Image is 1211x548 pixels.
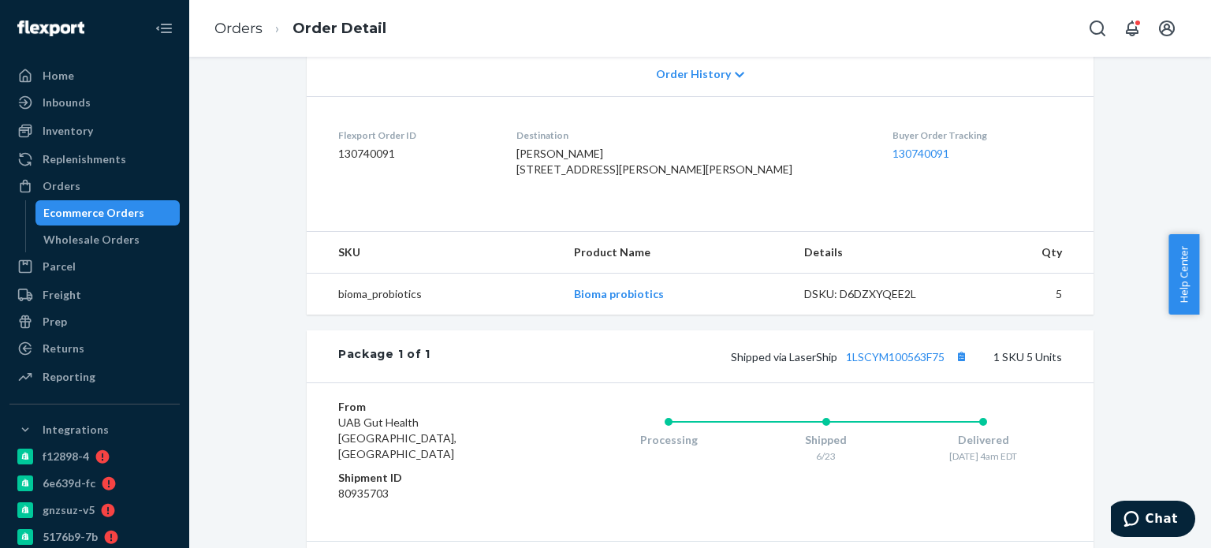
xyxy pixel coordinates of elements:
dt: Destination [516,129,867,142]
a: Inbounds [9,90,180,115]
a: Order Detail [293,20,386,37]
span: Order History [656,66,731,82]
a: gnzsuz-v5 [9,498,180,523]
button: Close Navigation [148,13,180,44]
th: SKU [307,232,561,274]
a: Orders [9,173,180,199]
div: 6/23 [747,449,905,463]
dd: 130740091 [338,146,491,162]
td: 5 [964,273,1094,315]
a: f12898-4 [9,444,180,469]
a: Inventory [9,118,180,144]
dt: From [338,399,527,415]
div: Integrations [43,422,109,438]
a: 6e639d-fc [9,471,180,496]
div: 5176b9-7b [43,529,98,545]
div: Home [43,68,74,84]
div: Package 1 of 1 [338,346,430,367]
div: Prep [43,314,67,330]
a: Returns [9,336,180,361]
span: [PERSON_NAME] [STREET_ADDRESS][PERSON_NAME][PERSON_NAME] [516,147,792,176]
div: [DATE] 4am EDT [904,449,1062,463]
button: Open notifications [1116,13,1148,44]
button: Copy tracking number [951,346,971,367]
div: Orders [43,178,80,194]
a: Parcel [9,254,180,279]
div: Replenishments [43,151,126,167]
div: Returns [43,341,84,356]
div: Reporting [43,369,95,385]
div: Wholesale Orders [43,232,140,248]
a: Home [9,63,180,88]
dt: Shipment ID [338,470,527,486]
ol: breadcrumbs [202,6,399,52]
span: Shipped via LaserShip [731,350,971,363]
div: Ecommerce Orders [43,205,144,221]
div: Shipped [747,432,905,448]
dt: Buyer Order Tracking [892,129,1062,142]
a: Prep [9,309,180,334]
img: Flexport logo [17,21,84,36]
a: 1LSCYM100563F75 [846,350,945,363]
div: Delivered [904,432,1062,448]
div: 1 SKU 5 Units [430,346,1062,367]
span: UAB Gut Health [GEOGRAPHIC_DATA], [GEOGRAPHIC_DATA] [338,416,456,460]
th: Qty [964,232,1094,274]
div: Parcel [43,259,76,274]
a: Ecommerce Orders [35,200,181,226]
dd: 80935703 [338,486,527,501]
td: bioma_probiotics [307,273,561,315]
a: Wholesale Orders [35,227,181,252]
th: Details [792,232,965,274]
a: Orders [214,20,263,37]
a: Replenishments [9,147,180,172]
button: Open account menu [1151,13,1183,44]
th: Product Name [561,232,791,274]
a: Freight [9,282,180,308]
div: Inbounds [43,95,91,110]
div: Inventory [43,123,93,139]
button: Help Center [1168,234,1199,315]
div: DSKU: D6DZXYQEE2L [804,286,952,302]
div: 6e639d-fc [43,475,95,491]
div: f12898-4 [43,449,89,464]
button: Integrations [9,417,180,442]
div: Freight [43,287,81,303]
a: Bioma probiotics [574,287,664,300]
a: Reporting [9,364,180,390]
iframe: Opens a widget where you can chat to one of our agents [1111,501,1195,540]
a: 130740091 [892,147,949,160]
div: Processing [590,432,747,448]
button: Open Search Box [1082,13,1113,44]
dt: Flexport Order ID [338,129,491,142]
div: gnzsuz-v5 [43,502,95,518]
